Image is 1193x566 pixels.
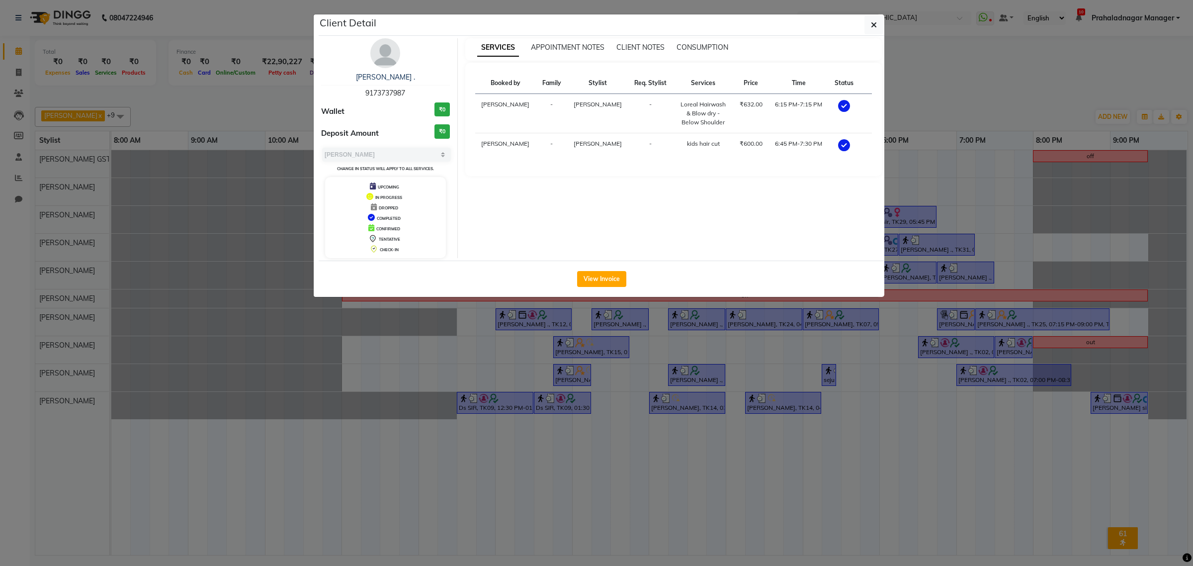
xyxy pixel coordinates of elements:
[733,73,768,94] th: Price
[616,43,665,52] span: CLIENT NOTES
[321,128,379,139] span: Deposit Amount
[536,94,567,133] td: -
[768,133,829,159] td: 6:45 PM-7:30 PM
[477,39,519,57] span: SERVICES
[320,15,376,30] h5: Client Detail
[739,139,763,148] div: ₹600.00
[574,140,622,147] span: [PERSON_NAME]
[370,38,400,68] img: avatar
[677,43,728,52] span: CONSUMPTION
[337,166,434,171] small: Change in status will apply to all services.
[379,205,398,210] span: DROPPED
[679,100,728,127] div: Loreal Hairwash & Blow dry - Below Shoulder
[376,226,400,231] span: CONFIRMED
[577,271,626,287] button: View Invoice
[375,195,402,200] span: IN PROGRESS
[475,94,536,133] td: [PERSON_NAME]
[628,94,673,133] td: -
[829,73,860,94] th: Status
[321,106,344,117] span: Wallet
[574,100,622,108] span: [PERSON_NAME]
[356,73,415,82] a: [PERSON_NAME] .
[567,73,628,94] th: Stylist
[475,73,536,94] th: Booked by
[531,43,604,52] span: APPOINTMENT NOTES
[673,73,734,94] th: Services
[434,124,450,139] h3: ₹0
[536,133,567,159] td: -
[380,247,399,252] span: CHECK-IN
[768,94,829,133] td: 6:15 PM-7:15 PM
[768,73,829,94] th: Time
[434,102,450,117] h3: ₹0
[379,237,400,242] span: TENTATIVE
[628,133,673,159] td: -
[536,73,567,94] th: Family
[475,133,536,159] td: [PERSON_NAME]
[679,139,728,148] div: kids hair cut
[378,185,399,189] span: UPCOMING
[628,73,673,94] th: Req. Stylist
[377,216,401,221] span: COMPLETED
[739,100,763,109] div: ₹632.00
[365,89,405,97] span: 9173737987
